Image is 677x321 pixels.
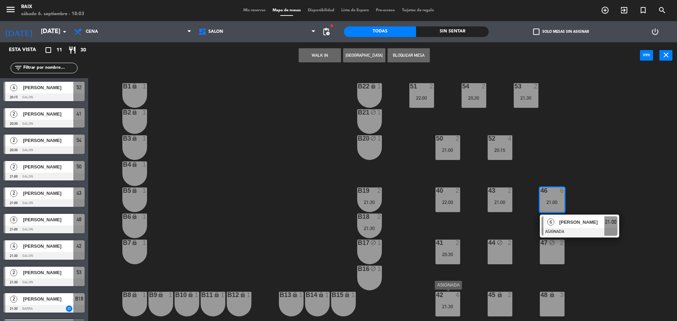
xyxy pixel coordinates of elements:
i: block [370,266,376,272]
div: 1 [142,187,147,194]
div: 20:15 [488,148,512,153]
div: 53 [514,83,515,89]
div: 2 [534,83,538,89]
i: filter_list [14,64,23,72]
div: 4 [456,292,460,298]
i: power_settings_new [651,27,659,36]
i: lock [132,161,138,167]
button: Bloquear Mesa [388,48,430,62]
div: 22:00 [435,200,460,205]
div: ASIGNADA [435,281,462,290]
span: 11 [56,46,62,54]
span: 53 [77,268,81,277]
button: [GEOGRAPHIC_DATA] [343,48,385,62]
button: close [659,50,672,61]
div: 1 [169,292,173,298]
div: 21:30 [357,226,382,231]
span: 6 [10,216,17,223]
span: pending_actions [322,27,330,36]
input: Filtrar por nombre... [23,64,77,72]
i: lock [292,292,298,298]
div: 45 [488,292,489,298]
i: lock [132,187,138,193]
div: 1 [325,292,329,298]
i: lock [497,292,503,298]
div: 3 [560,292,564,298]
i: lock [214,292,220,298]
i: lock [132,214,138,220]
span: Tarjetas de regalo [398,8,438,12]
div: 1 [142,109,147,116]
span: 30 [80,46,86,54]
span: 42 [77,242,81,250]
i: block [370,135,376,141]
span: [PERSON_NAME] [23,84,73,91]
div: 1 [142,135,147,142]
span: 6 [547,218,554,226]
div: 41 [436,240,437,246]
div: 44 [488,240,489,246]
i: restaurant [68,46,77,54]
i: lock [132,240,138,246]
div: 22:00 [409,95,434,100]
div: 21:30 [514,95,538,100]
div: 1 [351,292,355,298]
span: [PERSON_NAME] [23,190,73,197]
div: sábado 6. septiembre - 18:03 [21,11,84,18]
span: check_box_outline_blank [533,29,539,35]
i: lock [132,83,138,89]
span: 21:00 [605,218,616,226]
div: 21:30 [357,200,382,205]
i: power_input [642,51,651,59]
span: 2 [10,269,17,276]
span: 2 [10,111,17,118]
i: lock [132,292,138,298]
span: 2 [10,163,17,171]
div: 2 [482,83,486,89]
div: 2 [429,83,434,89]
span: Pre-acceso [372,8,398,12]
i: block [549,240,555,246]
span: 2 [10,296,17,303]
div: RAIX [21,4,84,11]
div: 20:30 [435,252,460,257]
span: [PERSON_NAME] [23,269,73,276]
div: 54 [462,83,463,89]
i: exit_to_app [620,6,628,14]
i: lock [370,83,376,89]
div: 20:30 [462,95,486,100]
div: 4 [508,135,512,142]
span: [PERSON_NAME] [23,242,73,250]
div: 6 [560,187,564,194]
button: power_input [640,50,653,61]
div: 1 [377,83,382,89]
span: [PERSON_NAME] [23,110,73,118]
span: Mis reservas [240,8,269,12]
span: 4 [10,243,17,250]
div: 2 [508,292,512,298]
span: 2 [10,190,17,197]
div: 21:30 [435,304,460,309]
div: 1 [377,240,382,246]
span: fiber_manual_record [330,24,334,28]
div: 50 [436,135,437,142]
span: [PERSON_NAME] [559,218,604,226]
div: 40 [436,187,437,194]
span: [PERSON_NAME] [23,163,73,171]
button: menu [5,4,16,17]
div: 2 [560,240,564,246]
i: lock [549,292,555,298]
span: SALON [208,29,223,34]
